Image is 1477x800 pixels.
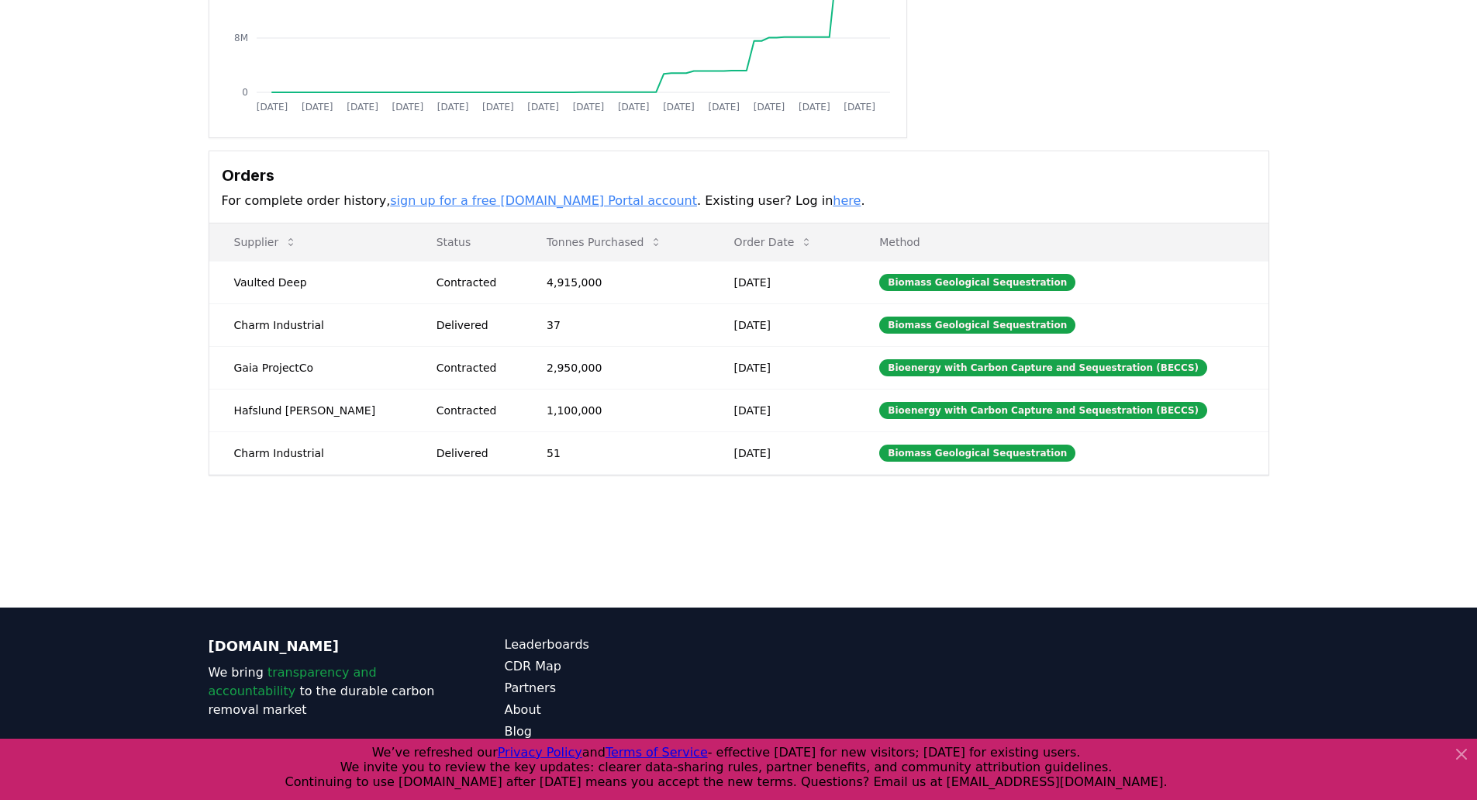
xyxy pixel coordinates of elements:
[879,402,1207,419] div: Bioenergy with Carbon Capture and Sequestration (BECCS)
[222,227,310,258] button: Supplier
[437,445,509,461] div: Delivered
[482,102,514,113] tspan: [DATE]
[534,227,675,258] button: Tonnes Purchased
[709,261,855,303] td: [DATE]
[209,389,412,431] td: Hafslund [PERSON_NAME]
[505,657,739,676] a: CDR Map
[505,635,739,654] a: Leaderboards
[572,102,604,113] tspan: [DATE]
[522,431,709,474] td: 51
[522,261,709,303] td: 4,915,000
[301,102,333,113] tspan: [DATE]
[879,445,1075,462] div: Biomass Geological Sequestration
[844,102,875,113] tspan: [DATE]
[799,102,830,113] tspan: [DATE]
[708,102,740,113] tspan: [DATE]
[347,102,378,113] tspan: [DATE]
[522,389,709,431] td: 1,100,000
[722,227,826,258] button: Order Date
[709,431,855,474] td: [DATE]
[879,359,1207,376] div: Bioenergy with Carbon Capture and Sequestration (BECCS)
[527,102,559,113] tspan: [DATE]
[392,102,423,113] tspan: [DATE]
[437,317,509,333] div: Delivered
[617,102,649,113] tspan: [DATE]
[209,346,412,389] td: Gaia ProjectCo
[437,403,509,418] div: Contracted
[522,346,709,389] td: 2,950,000
[437,360,509,376] div: Contracted
[234,33,248,43] tspan: 8M
[709,389,855,431] td: [DATE]
[222,164,1256,187] h3: Orders
[505,722,739,741] a: Blog
[209,261,412,303] td: Vaulted Deep
[209,303,412,346] td: Charm Industrial
[209,431,412,474] td: Charm Industrial
[505,679,739,698] a: Partners
[709,346,855,389] td: [DATE]
[437,102,468,113] tspan: [DATE]
[209,635,443,657] p: [DOMAIN_NAME]
[209,663,443,719] p: We bring to the durable carbon removal market
[522,303,709,346] td: 37
[256,102,288,113] tspan: [DATE]
[424,234,509,250] p: Status
[753,102,785,113] tspan: [DATE]
[390,193,697,208] a: sign up for a free [DOMAIN_NAME] Portal account
[833,193,861,208] a: here
[242,87,248,98] tspan: 0
[879,274,1075,291] div: Biomass Geological Sequestration
[209,665,377,698] span: transparency and accountability
[437,275,509,290] div: Contracted
[505,701,739,719] a: About
[879,317,1075,334] div: Biomass Geological Sequestration
[663,102,695,113] tspan: [DATE]
[222,192,1256,210] p: For complete order history, . Existing user? Log in .
[867,234,1255,250] p: Method
[709,303,855,346] td: [DATE]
